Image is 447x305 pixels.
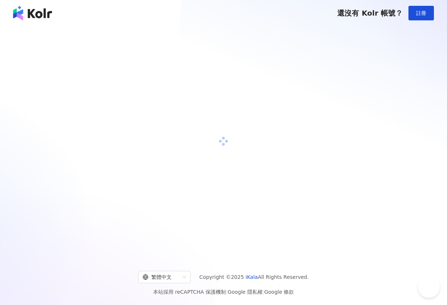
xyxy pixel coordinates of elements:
[263,289,264,295] span: |
[337,9,403,17] span: 還沒有 Kolr 帳號？
[199,273,309,281] span: Copyright © 2025 All Rights Reserved.
[408,6,434,20] button: 註冊
[143,271,180,283] div: 繁體中文
[246,274,258,280] a: iKala
[226,289,228,295] span: |
[13,6,52,20] img: logo
[228,289,263,295] a: Google 隱私權
[416,10,426,16] span: 註冊
[264,289,294,295] a: Google 條款
[418,276,440,298] iframe: Help Scout Beacon - Open
[153,288,294,296] span: 本站採用 reCAPTCHA 保護機制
